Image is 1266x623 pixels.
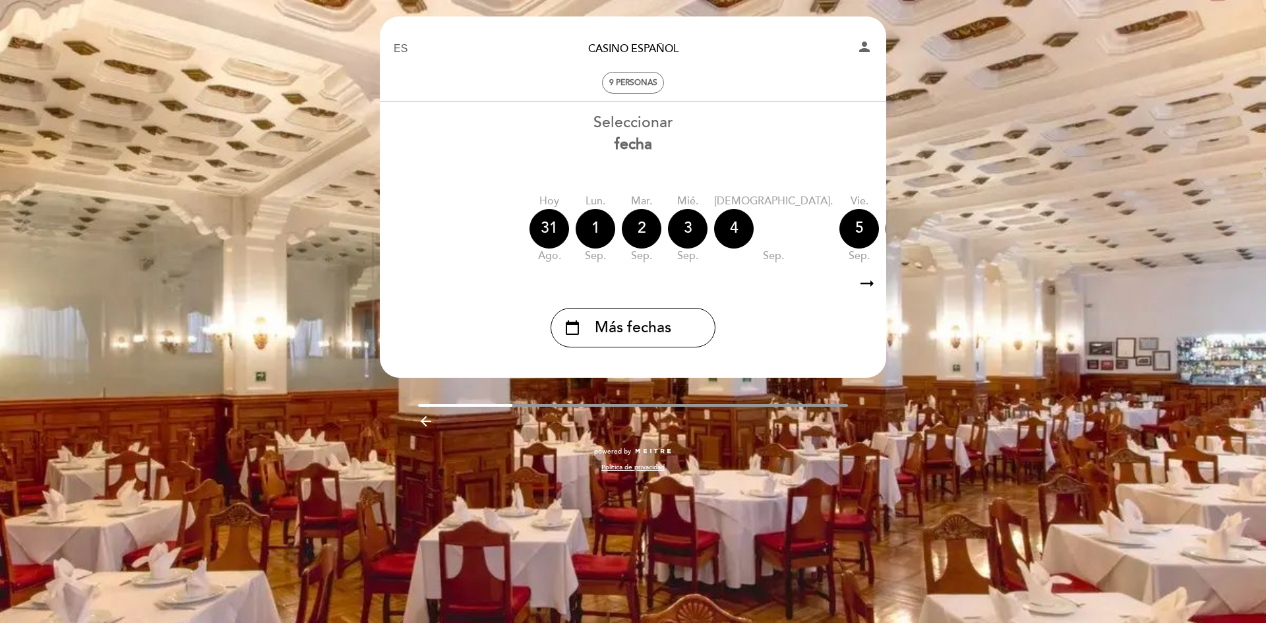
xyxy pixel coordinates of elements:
[69,78,101,86] div: Dominio
[857,39,872,59] button: person
[529,249,569,264] div: ago.
[594,447,631,456] span: powered by
[140,76,151,87] img: tab_keywords_by_traffic_grey.svg
[857,270,877,298] i: arrow_right_alt
[379,112,887,156] div: Seleccionar
[551,42,715,57] a: Casino Español
[576,209,615,249] div: 1
[576,194,615,209] div: lun.
[615,135,652,154] b: fecha
[668,209,708,249] div: 3
[55,76,65,87] img: tab_domain_overview_orange.svg
[714,249,833,264] div: sep.
[37,21,65,32] div: v 4.0.25
[155,78,210,86] div: Palabras clave
[634,448,672,455] img: MEITRE
[714,194,833,209] div: [DEMOGRAPHIC_DATA].
[886,194,925,209] div: sáb.
[595,317,671,339] span: Más fechas
[714,209,754,249] div: 4
[34,34,148,45] div: Dominio: [DOMAIN_NAME]
[839,249,879,264] div: sep.
[529,194,569,209] div: Hoy
[857,39,872,55] i: person
[594,447,672,456] a: powered by
[609,78,657,88] span: 9 personas
[886,249,925,264] div: sep.
[668,249,708,264] div: sep.
[601,463,665,472] a: Política de privacidad
[21,34,32,45] img: website_grey.svg
[886,209,925,249] div: 6
[418,413,434,429] i: arrow_backward
[576,249,615,264] div: sep.
[839,194,879,209] div: vie.
[564,316,580,339] i: calendar_today
[668,194,708,209] div: mié.
[21,21,32,32] img: logo_orange.svg
[622,194,661,209] div: mar.
[839,209,879,249] div: 5
[622,209,661,249] div: 2
[529,209,569,249] div: 31
[622,249,661,264] div: sep.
